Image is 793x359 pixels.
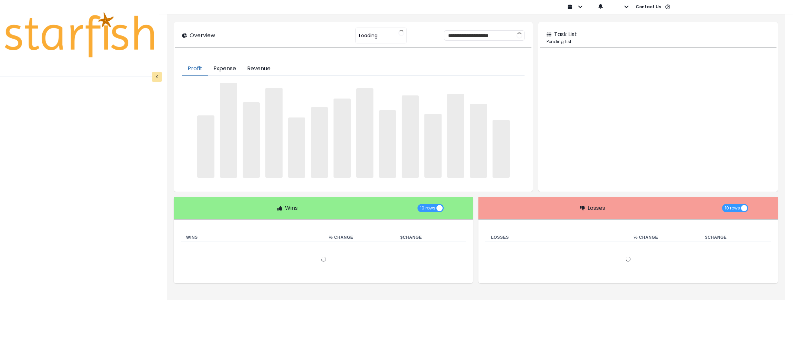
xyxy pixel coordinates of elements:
[190,31,215,40] p: Overview
[197,115,214,178] span: ‌
[470,104,487,178] span: ‌
[324,233,395,242] th: % Change
[285,204,298,212] p: Wins
[447,94,464,178] span: ‌
[424,114,442,178] span: ‌
[493,120,510,178] span: ‌
[182,62,208,76] button: Profit
[334,99,351,178] span: ‌
[700,233,771,242] th: $ Change
[395,233,466,242] th: $ Change
[356,88,373,178] span: ‌
[208,62,242,76] button: Expense
[628,233,699,242] th: % Change
[588,204,605,212] p: Losses
[242,62,276,76] button: Revenue
[554,30,577,39] p: Task List
[311,107,328,178] span: ‌
[181,233,324,242] th: Wins
[265,88,283,178] span: ‌
[379,110,396,178] span: ‌
[220,83,237,178] span: ‌
[359,28,378,43] span: Loading
[288,117,305,178] span: ‌
[547,39,770,45] p: Pending List
[485,233,628,242] th: Losses
[402,95,419,178] span: ‌
[420,204,435,212] span: 10 rows
[725,204,740,212] span: 10 rows
[243,102,260,178] span: ‌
